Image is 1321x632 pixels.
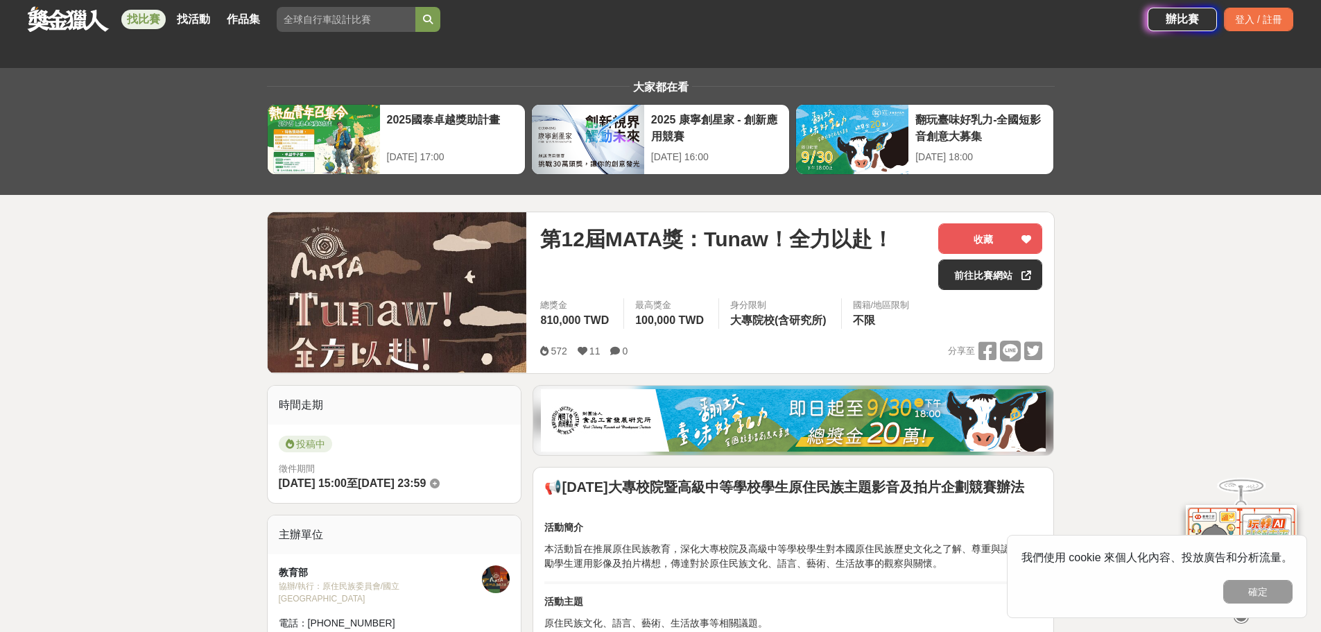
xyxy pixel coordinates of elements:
[551,345,567,357] span: 572
[1021,552,1293,563] span: 我們使用 cookie 來個人化內容、投放廣告和分析流量。
[358,477,426,489] span: [DATE] 23:59
[622,345,628,357] span: 0
[268,515,521,554] div: 主辦單位
[279,463,315,474] span: 徵件期間
[651,112,782,143] div: 2025 康寧創星家 - 創新應用競賽
[540,223,892,255] span: 第12屆MATA獎：Tunaw！全力以赴！
[541,389,1046,452] img: 1c81a89c-c1b3-4fd6-9c6e-7d29d79abef5.jpg
[540,314,609,326] span: 810,000 TWD
[277,7,415,32] input: 全球自行車設計比賽
[347,477,358,489] span: 至
[1148,8,1217,31] a: 辦比賽
[853,314,875,326] span: 不限
[730,298,830,312] div: 身分限制
[387,112,518,143] div: 2025國泰卓越獎助計畫
[267,104,526,175] a: 2025國泰卓越獎助計畫[DATE] 17:00
[268,386,521,425] div: 時間走期
[221,10,266,29] a: 作品集
[544,522,583,533] strong: 活動簡介
[279,616,483,631] div: 電話： [PHONE_NUMBER]
[279,565,483,580] div: 教育部
[630,81,692,93] span: 大家都在看
[544,542,1042,571] p: 本活動旨在推展原住民族教育，深化大專校院及高級中等學校學生對本國原住民族歷史文化之了解、尊重與認同，鼓勵學生運用影像及拍片構想，傳達對於原住民族文化、語言、藝術、生活故事的觀察與關懷。
[589,345,601,357] span: 11
[279,436,332,452] span: 投稿中
[1223,580,1293,604] button: 確定
[279,580,483,605] div: 協辦/執行： 原住民族委員會/國立[GEOGRAPHIC_DATA]
[938,223,1042,254] button: 收藏
[544,616,1042,631] p: 原住民族文化、語言、藝術、生活故事等相關議題。
[853,298,910,312] div: 國籍/地區限制
[279,477,347,489] span: [DATE] 15:00
[635,298,707,312] span: 最高獎金
[795,104,1054,175] a: 翻玩臺味好乳力-全國短影音創意大募集[DATE] 18:00
[938,259,1042,290] a: 前往比賽網站
[948,341,975,361] span: 分享至
[544,479,1024,495] strong: 📢[DATE]大專校院暨高級中等學校學生原住民族主題影音及拍片企劃競賽辦法
[268,212,527,373] img: Cover Image
[651,150,782,164] div: [DATE] 16:00
[915,150,1046,164] div: [DATE] 18:00
[544,596,583,607] strong: 活動主題
[1224,8,1293,31] div: 登入 / 註冊
[121,10,166,29] a: 找比賽
[540,298,612,312] span: 總獎金
[730,314,827,326] span: 大專院校(含研究所)
[635,314,704,326] span: 100,000 TWD
[387,150,518,164] div: [DATE] 17:00
[915,112,1046,143] div: 翻玩臺味好乳力-全國短影音創意大募集
[1186,498,1297,590] img: d2146d9a-e6f6-4337-9592-8cefde37ba6b.png
[171,10,216,29] a: 找活動
[531,104,790,175] a: 2025 康寧創星家 - 創新應用競賽[DATE] 16:00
